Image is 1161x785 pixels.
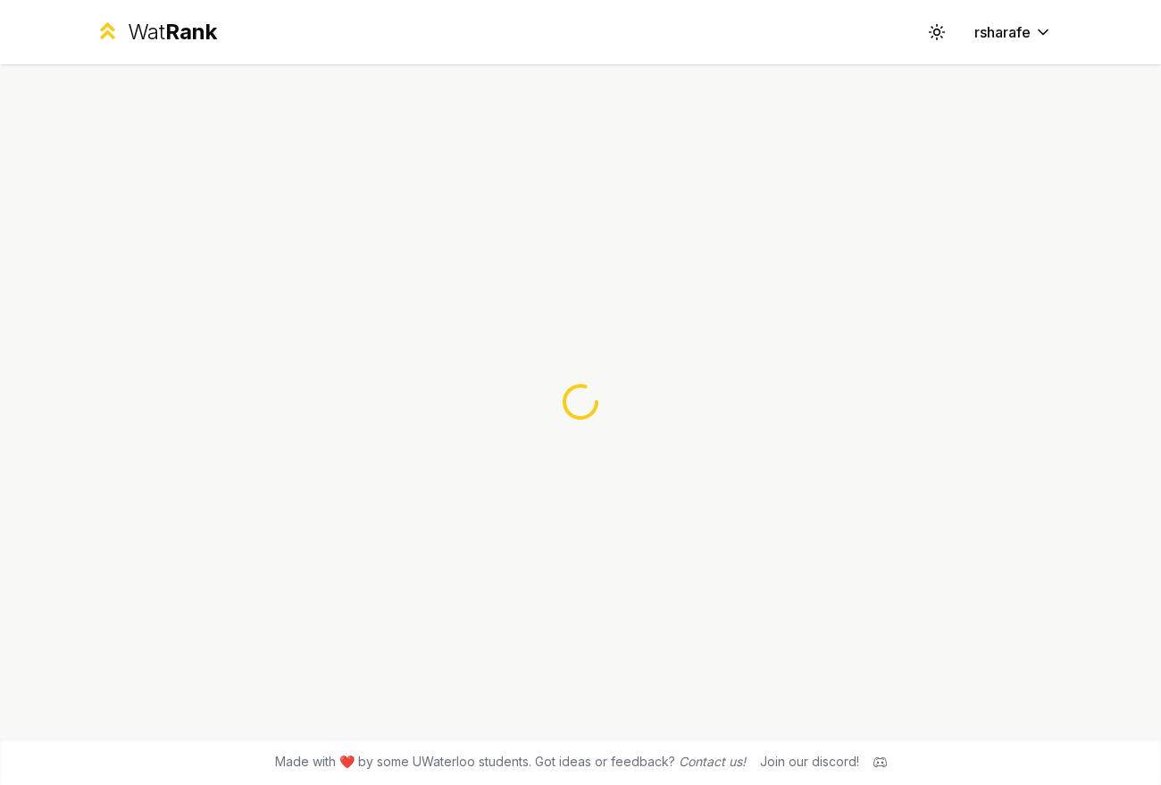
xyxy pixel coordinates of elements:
button: rsharafe [960,16,1066,48]
div: Join our discord! [760,753,859,771]
div: Wat [128,18,217,46]
span: Rank [165,19,217,45]
a: WatRank [95,18,217,46]
span: rsharafe [974,21,1031,43]
a: Contact us! [679,754,746,769]
span: Made with ❤️ by some UWaterloo students. Got ideas or feedback? [275,753,746,771]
